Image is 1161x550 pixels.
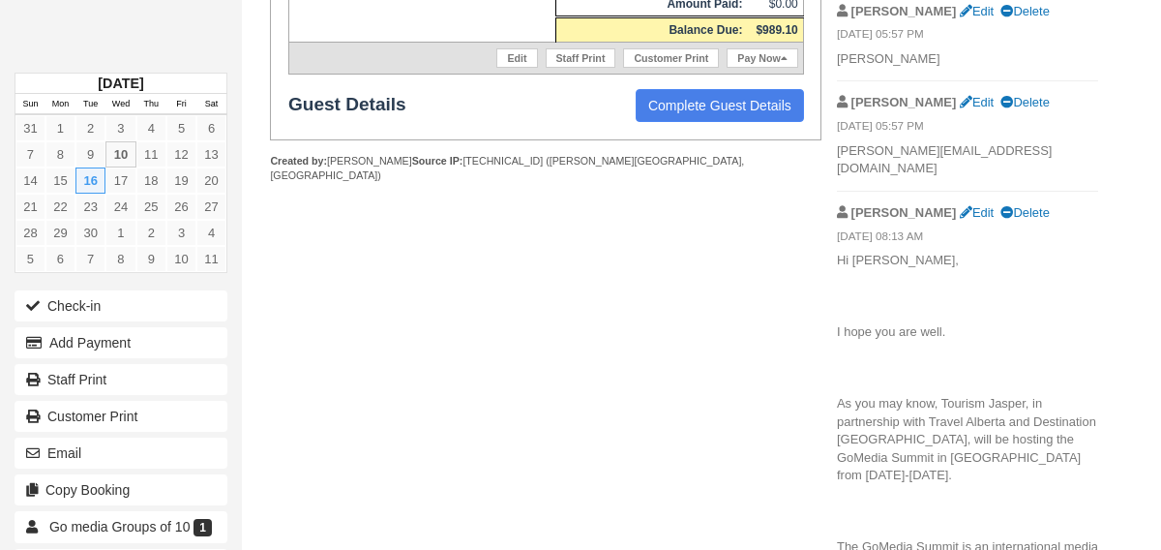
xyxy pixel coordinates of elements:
[45,141,75,168] a: 8
[45,168,75,194] a: 15
[75,168,105,194] a: 16
[15,246,45,272] a: 5
[45,194,75,220] a: 22
[196,94,226,115] th: Sat
[45,246,75,272] a: 6
[270,155,327,167] strong: Created by:
[15,290,227,321] button: Check-in
[756,23,797,37] strong: $989.10
[75,141,105,168] a: 9
[851,95,957,109] strong: [PERSON_NAME]
[623,48,719,68] a: Customer Print
[136,194,166,220] a: 25
[196,168,226,194] a: 20
[960,95,994,109] a: Edit
[49,519,191,535] span: Go media Groups of 10
[1000,95,1049,109] a: Delete
[75,115,105,141] a: 2
[15,94,45,115] th: Sun
[546,48,616,68] a: Staff Print
[166,194,196,220] a: 26
[75,246,105,272] a: 7
[15,115,45,141] a: 31
[837,26,1098,47] em: [DATE] 05:57 PM
[196,220,226,246] a: 4
[496,48,537,68] a: Edit
[196,246,226,272] a: 11
[636,89,804,122] a: Complete Guest Details
[288,94,425,115] strong: Guest Details
[837,142,1098,178] p: [PERSON_NAME][EMAIL_ADDRESS][DOMAIN_NAME]
[75,220,105,246] a: 30
[45,115,75,141] a: 1
[15,364,227,395] a: Staff Print
[960,205,994,220] a: Edit
[75,94,105,115] th: Tue
[45,94,75,115] th: Mon
[166,246,196,272] a: 10
[75,194,105,220] a: 23
[166,141,196,168] a: 12
[851,4,957,18] strong: [PERSON_NAME]
[45,220,75,246] a: 29
[15,474,227,505] button: Copy Booking
[15,141,45,168] a: 7
[136,141,166,168] a: 11
[166,115,196,141] a: 5
[136,94,166,115] th: Thu
[15,168,45,194] a: 14
[837,50,1098,69] p: [PERSON_NAME]
[412,155,463,167] strong: Source IP:
[196,194,226,220] a: 27
[105,168,135,194] a: 17
[166,220,196,246] a: 3
[136,168,166,194] a: 18
[105,94,135,115] th: Wed
[196,115,226,141] a: 6
[136,220,166,246] a: 2
[105,246,135,272] a: 8
[193,519,212,536] span: 1
[98,76,143,91] strong: [DATE]
[166,94,196,115] th: Fri
[270,154,821,183] div: [PERSON_NAME] [TECHNICAL_ID] ([PERSON_NAME][GEOGRAPHIC_DATA], [GEOGRAPHIC_DATA])
[105,220,135,246] a: 1
[15,511,227,542] a: Go media Groups of 10 1
[166,168,196,194] a: 19
[136,115,166,141] a: 4
[727,48,797,68] a: Pay Now
[960,4,994,18] a: Edit
[105,194,135,220] a: 24
[105,141,135,168] a: 10
[1000,205,1049,220] a: Delete
[15,194,45,220] a: 21
[15,401,227,432] a: Customer Print
[15,220,45,246] a: 28
[15,327,227,358] button: Add Payment
[851,205,957,220] strong: [PERSON_NAME]
[196,141,226,168] a: 13
[555,17,747,43] th: Balance Due:
[837,229,1098,250] em: [DATE] 08:13 AM
[15,438,227,469] button: Email
[105,115,135,141] a: 3
[136,246,166,272] a: 9
[1000,4,1049,18] a: Delete
[837,118,1098,139] em: [DATE] 05:57 PM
